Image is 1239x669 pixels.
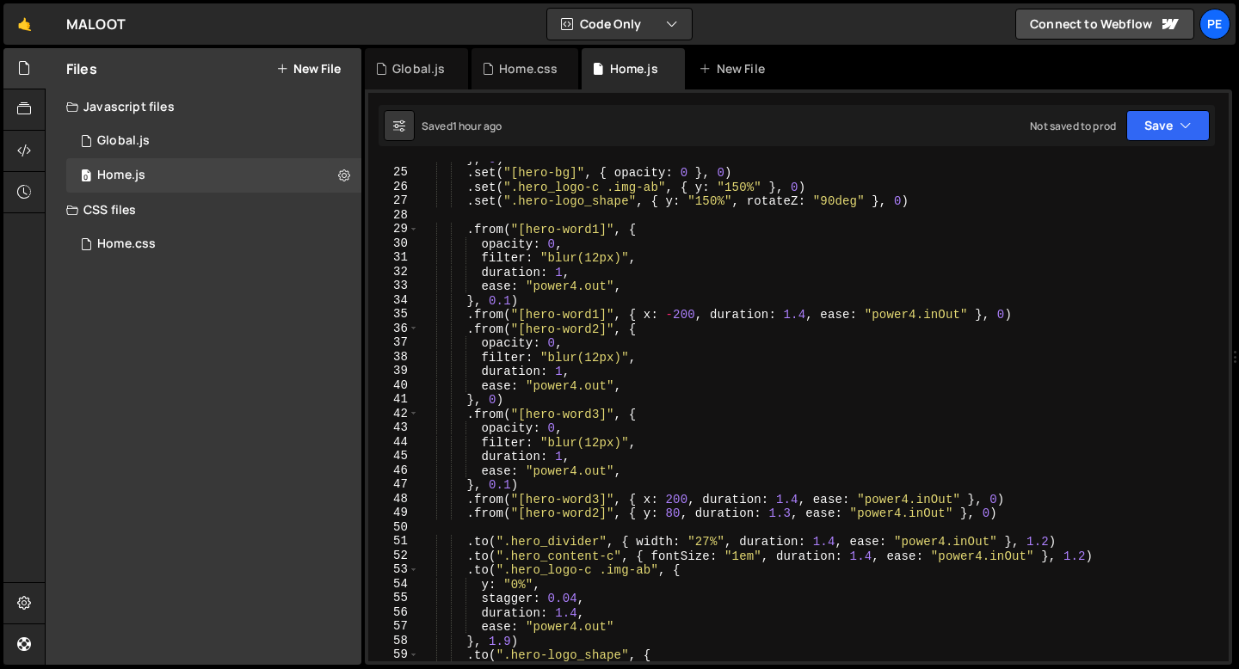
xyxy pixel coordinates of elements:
[46,193,361,227] div: CSS files
[81,170,91,184] span: 0
[368,492,419,506] div: 48
[368,193,419,208] div: 27
[276,62,341,76] button: New File
[368,165,419,180] div: 25
[97,133,150,149] div: Global.js
[368,477,419,492] div: 47
[368,250,419,265] div: 31
[66,227,361,261] div: 16127/43667.css
[699,60,771,77] div: New File
[368,378,419,393] div: 40
[453,119,502,133] div: 1 hour ago
[66,59,97,78] h2: Files
[97,236,156,252] div: Home.css
[1015,9,1194,40] a: Connect to Webflow
[392,60,445,77] div: Global.js
[368,335,419,350] div: 37
[66,158,361,193] div: 16127/43336.js
[368,562,419,577] div: 53
[368,435,419,450] div: 44
[368,420,419,435] div: 43
[368,577,419,592] div: 54
[368,463,419,478] div: 46
[499,60,558,77] div: Home.css
[422,119,502,133] div: Saved
[368,506,419,520] div: 49
[66,124,361,158] div: 16127/43325.js
[368,591,419,605] div: 55
[547,9,692,40] button: Code Only
[368,350,419,365] div: 38
[368,322,419,336] div: 36
[3,3,46,45] a: 🤙
[368,634,419,648] div: 58
[368,364,419,378] div: 39
[1199,9,1230,40] a: Pe
[1126,110,1210,141] button: Save
[368,180,419,194] div: 26
[368,407,419,421] div: 42
[368,307,419,322] div: 35
[66,14,126,34] div: MALOOT
[368,534,419,549] div: 51
[368,549,419,563] div: 52
[368,392,419,407] div: 41
[368,265,419,279] div: 32
[610,60,658,77] div: Home.js
[368,279,419,293] div: 33
[97,168,145,183] div: Home.js
[368,520,419,535] div: 50
[1030,119,1116,133] div: Not saved to prod
[368,605,419,620] div: 56
[368,222,419,236] div: 29
[368,619,419,634] div: 57
[368,449,419,463] div: 45
[368,208,419,223] div: 28
[368,648,419,662] div: 59
[46,89,361,124] div: Javascript files
[368,236,419,251] div: 30
[368,293,419,308] div: 34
